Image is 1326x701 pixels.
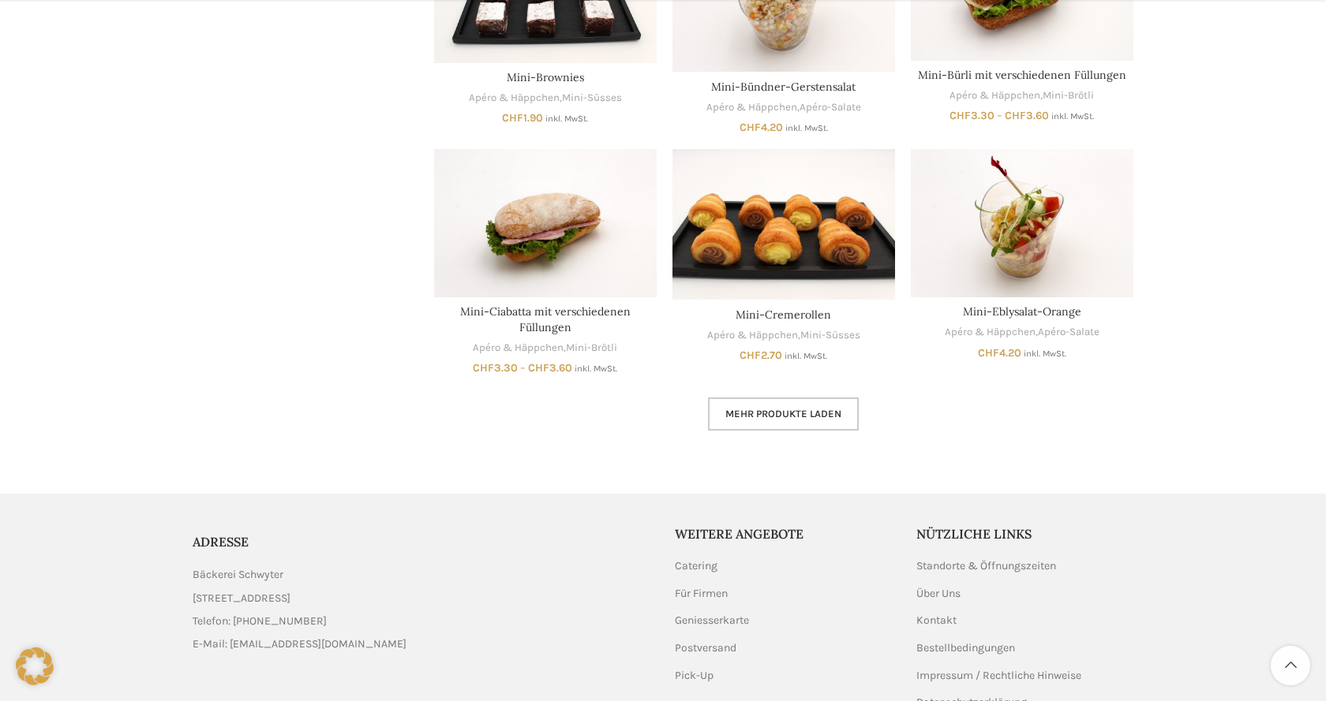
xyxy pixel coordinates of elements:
a: List item link [193,636,651,653]
a: Apéro & Häppchen [950,88,1040,103]
a: Kontakt [916,613,958,628]
a: Mini-Eblysalat-Orange [963,304,1081,319]
a: Impressum / Rechtliche Hinweise [916,668,1083,684]
small: inkl. MwSt. [785,351,827,361]
div: , [911,88,1133,103]
a: Mini-Brownies [507,70,584,84]
span: [STREET_ADDRESS] [193,590,290,607]
a: Bestellbedingungen [916,640,1017,656]
a: Mini-Brötli [1043,88,1094,103]
a: Mini-Ciabatta mit verschiedenen Füllungen [460,304,631,334]
a: Mini-Cremerollen [736,308,831,322]
a: Apéro-Salate [800,100,861,115]
span: CHF [1005,109,1026,122]
a: Postversand [675,640,738,656]
small: inkl. MwSt. [1024,349,1066,359]
a: Apéro & Häppchen [473,341,564,356]
bdi: 4.20 [978,346,1021,360]
a: Mini-Bürli mit verschiedenen Füllungen [918,68,1126,82]
span: – [520,361,526,375]
a: Apéro & Häppchen [945,325,1036,340]
a: Mini-Süsses [800,328,860,343]
span: Bäckerei Schwyter [193,566,283,584]
a: Mini-Süsses [562,91,622,106]
span: CHF [978,346,999,360]
span: ADRESSE [193,534,249,550]
a: Apéro & Häppchen [706,100,797,115]
a: Apéro-Salate [1038,325,1099,340]
span: Mehr Produkte laden [725,408,841,420]
span: CHF [950,109,971,122]
small: inkl. MwSt. [1051,111,1094,121]
div: , [911,325,1133,340]
span: CHF [740,121,761,134]
div: , [434,341,657,356]
div: , [434,91,657,106]
a: List item link [193,613,651,630]
bdi: 3.60 [1005,109,1049,122]
a: Geniesserkarte [675,613,751,628]
span: CHF [473,361,494,375]
span: – [997,109,1002,122]
a: Mehr Produkte laden [708,397,859,431]
bdi: 3.60 [528,361,572,375]
small: inkl. MwSt. [545,114,588,124]
a: Mini-Ciabatta mit verschiedenen Füllungen [434,149,657,297]
h5: Nützliche Links [916,525,1134,543]
a: Über Uns [916,586,962,602]
a: Für Firmen [675,586,729,602]
span: CHF [528,361,549,375]
bdi: 3.30 [473,361,518,375]
div: , [672,100,895,115]
bdi: 4.20 [740,121,783,134]
bdi: 1.90 [502,111,543,125]
a: Mini-Bündner-Gerstensalat [711,80,856,94]
a: Pick-Up [675,668,715,684]
a: Mini-Eblysalat-Orange [911,149,1133,297]
h5: Weitere Angebote [675,525,893,543]
a: Mini-Brötli [566,341,617,356]
span: CHF [740,349,761,362]
small: inkl. MwSt. [785,123,828,133]
div: , [672,328,895,343]
a: Apéro & Häppchen [707,328,798,343]
a: Scroll to top button [1271,646,1310,685]
a: Standorte & Öffnungszeiten [916,558,1058,574]
bdi: 2.70 [740,349,782,362]
span: CHF [502,111,523,125]
a: Mini-Cremerollen [672,149,895,300]
small: inkl. MwSt. [575,364,617,374]
bdi: 3.30 [950,109,994,122]
a: Apéro & Häppchen [469,91,560,106]
a: Catering [675,558,719,574]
